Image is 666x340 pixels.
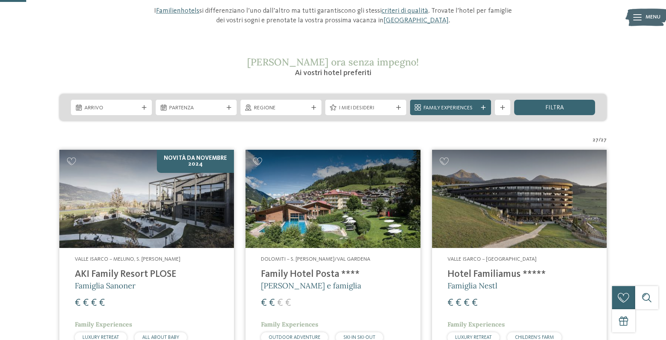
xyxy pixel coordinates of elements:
[84,104,138,112] span: Arrivo
[339,104,393,112] span: I miei desideri
[515,335,554,340] span: CHILDREN’S FARM
[99,298,105,308] span: €
[545,105,564,111] span: filtra
[169,104,223,112] span: Partenza
[593,136,599,144] span: 27
[599,136,601,144] span: /
[142,335,179,340] span: ALL ABOUT BABY
[464,298,469,308] span: €
[601,136,607,144] span: 27
[261,320,318,328] span: Family Experiences
[83,298,89,308] span: €
[75,256,180,262] span: Valle Isarco – Meluno, S. [PERSON_NAME]
[455,335,492,340] span: LUXURY RETREAT
[269,335,320,340] span: OUTDOOR ADVENTURE
[472,298,478,308] span: €
[424,104,478,112] span: Family Experiences
[75,281,136,290] span: Famiglia Sanoner
[261,281,361,290] span: [PERSON_NAME] e famiglia
[269,298,275,308] span: €
[285,298,291,308] span: €
[75,298,81,308] span: €
[277,298,283,308] span: €
[447,281,497,290] span: Famiglia Nestl
[254,104,308,112] span: Regione
[247,56,419,68] span: [PERSON_NAME] ora senza impegno!
[447,298,453,308] span: €
[261,298,267,308] span: €
[432,150,607,248] img: Cercate un hotel per famiglie? Qui troverete solo i migliori!
[75,269,219,280] h4: AKI Family Resort PLOSE
[75,320,132,328] span: Family Experiences
[150,6,516,25] p: I si differenziano l’uno dall’altro ma tutti garantiscono gli stessi . Trovate l’hotel per famigl...
[82,335,119,340] span: LUXURY RETREAT
[382,7,428,14] a: criteri di qualità
[59,150,234,248] img: Cercate un hotel per famiglie? Qui troverete solo i migliori!
[383,17,449,24] a: [GEOGRAPHIC_DATA]
[295,69,372,77] span: Ai vostri hotel preferiti
[246,150,420,248] img: Cercate un hotel per famiglie? Qui troverete solo i migliori!
[456,298,461,308] span: €
[156,7,199,14] a: Familienhotels
[447,320,505,328] span: Family Experiences
[261,269,405,280] h4: Family Hotel Posta ****
[91,298,97,308] span: €
[261,256,370,262] span: Dolomiti – S. [PERSON_NAME]/Val Gardena
[343,335,375,340] span: SKI-IN SKI-OUT
[447,256,536,262] span: Valle Isarco – [GEOGRAPHIC_DATA]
